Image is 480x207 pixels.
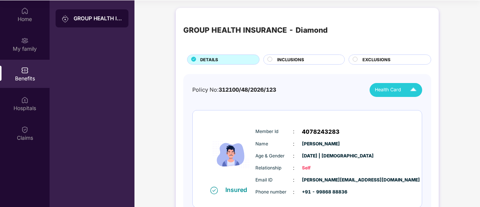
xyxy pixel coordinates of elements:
[21,66,29,74] img: svg+xml;base64,PHN2ZyBpZD0iQmVuZWZpdHMiIHhtbG5zPSJodHRwOi8vd3d3LnczLm9yZy8yMDAwL3N2ZyIgd2lkdGg9Ij...
[255,189,293,196] span: Phone number
[183,24,328,36] div: GROUP HEALTH INSURANCE - Diamond
[192,86,276,94] div: Policy No:
[277,56,304,63] span: INCLUSIONS
[302,177,340,184] span: [PERSON_NAME][EMAIL_ADDRESS][DOMAIN_NAME]
[255,165,293,172] span: Relationship
[200,56,218,63] span: DETAILS
[210,187,218,194] img: svg+xml;base64,PHN2ZyB4bWxucz0iaHR0cDovL3d3dy53My5vcmcvMjAwMC9zdmciIHdpZHRoPSIxNiIgaGVpZ2h0PSIxNi...
[302,153,340,160] span: [DATE] | [DEMOGRAPHIC_DATA]
[21,126,29,133] img: svg+xml;base64,PHN2ZyBpZD0iQ2xhaW0iIHhtbG5zPSJodHRwOi8vd3d3LnczLm9yZy8yMDAwL3N2ZyIgd2lkdGg9IjIwIi...
[208,124,254,186] img: icon
[362,56,391,63] span: EXCLUSIONS
[302,165,340,172] span: Self
[255,141,293,148] span: Name
[293,140,294,148] span: :
[302,189,340,196] span: +91 - 99868 88836
[21,96,29,104] img: svg+xml;base64,PHN2ZyBpZD0iSG9zcGl0YWxzIiB4bWxucz0iaHR0cDovL3d3dy53My5vcmcvMjAwMC9zdmciIHdpZHRoPS...
[293,127,294,136] span: :
[407,83,420,97] img: Icuh8uwCUCF+XjCZyLQsAKiDCM9HiE6CMYmKQaPGkZKaA32CAAACiQcFBJY0IsAAAAASUVORK5CYII=
[21,37,29,44] img: svg+xml;base64,PHN2ZyB3aWR0aD0iMjAiIGhlaWdodD0iMjAiIHZpZXdCb3g9IjAgMCAyMCAyMCIgZmlsbD0ibm9uZSIgeG...
[370,83,422,97] button: Health Card
[293,188,294,196] span: :
[293,176,294,184] span: :
[219,86,276,93] span: 312100/48/2026/123
[255,153,293,160] span: Age & Gender
[255,177,293,184] span: Email ID
[375,86,401,94] span: Health Card
[62,15,69,23] img: svg+xml;base64,PHN2ZyB3aWR0aD0iMjAiIGhlaWdodD0iMjAiIHZpZXdCb3g9IjAgMCAyMCAyMCIgZmlsbD0ibm9uZSIgeG...
[74,15,122,22] div: GROUP HEALTH INSURANCE - Diamond
[225,186,252,193] div: Insured
[255,128,293,135] span: Member Id
[293,152,294,160] span: :
[302,141,340,148] span: [PERSON_NAME]
[302,127,340,136] span: 4078243283
[21,7,29,15] img: svg+xml;base64,PHN2ZyBpZD0iSG9tZSIgeG1sbnM9Imh0dHA6Ly93d3cudzMub3JnLzIwMDAvc3ZnIiB3aWR0aD0iMjAiIG...
[293,164,294,172] span: :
